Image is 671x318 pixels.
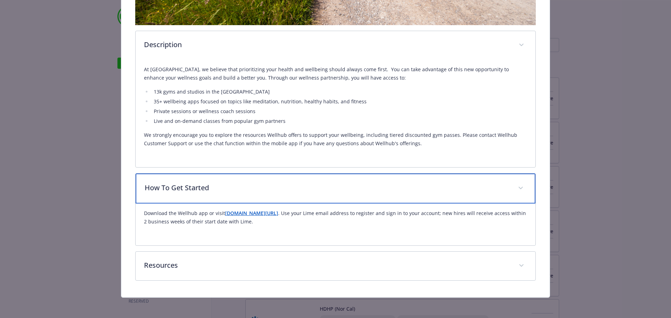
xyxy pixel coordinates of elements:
p: At [GEOGRAPHIC_DATA], we believe that prioritizing your health and wellbeing should always come f... [144,65,527,82]
p: How To Get Started [145,183,510,193]
li: Live and on-demand classes from popular gym partners [152,117,527,125]
p: We strongly encourage you to explore the resources Wellhub offers to support your wellbeing, incl... [144,131,527,148]
li: 13k gyms and studios in the [GEOGRAPHIC_DATA] [152,88,527,96]
div: Description [136,60,536,167]
p: Description [144,39,511,50]
p: Download the Wellhub app or visit . Use your Lime email address to register and sign in to your a... [144,209,527,226]
div: Resources [136,252,536,280]
p: Resources [144,260,511,271]
li: 35+ wellbeing apps focused on topics like meditation, nutrition, healthy habits, and fitness [152,97,527,106]
div: How To Get Started [136,173,536,204]
a: [DOMAIN_NAME][URL] [225,210,278,216]
li: Private sessions or wellness coach sessions [152,107,527,116]
div: How To Get Started [136,204,536,245]
div: Description [136,31,536,60]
